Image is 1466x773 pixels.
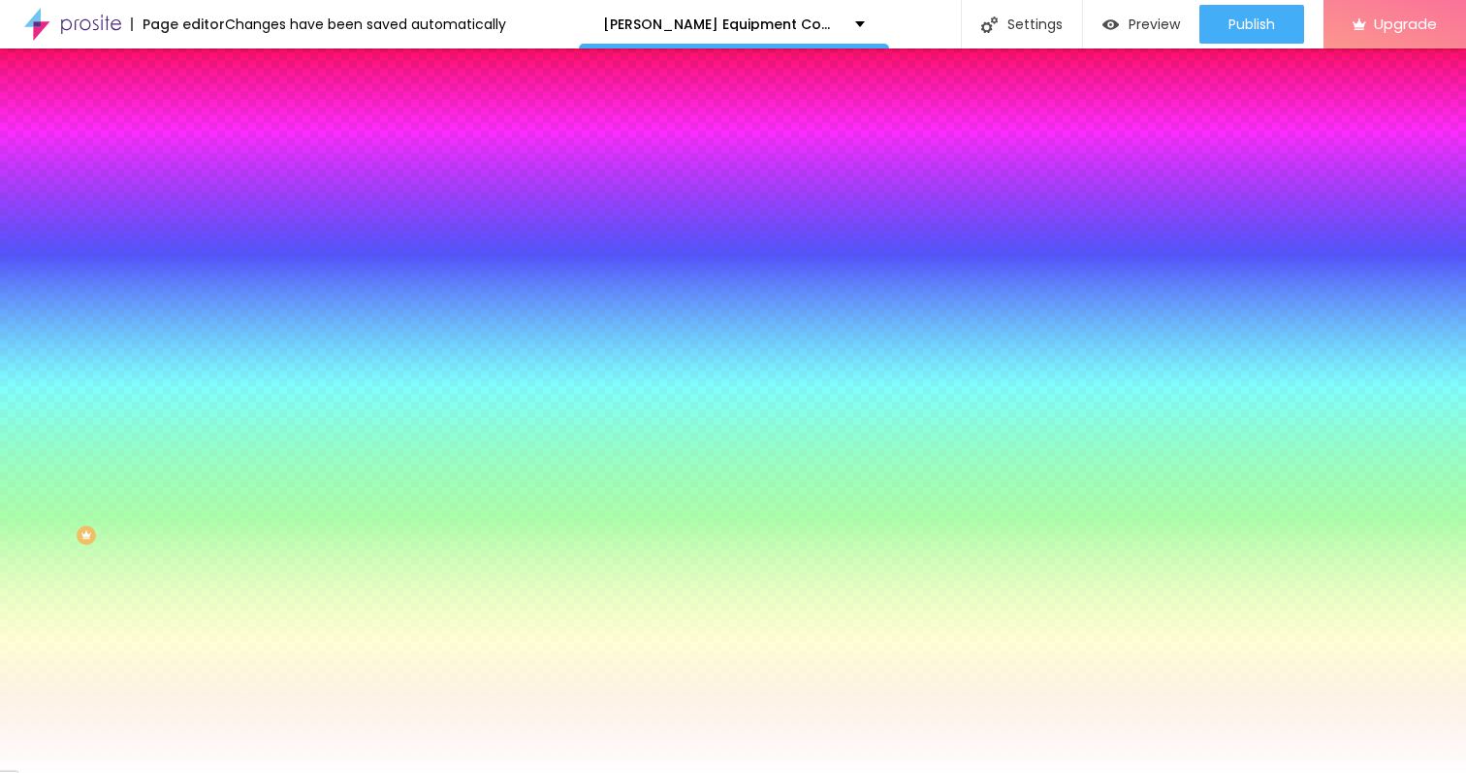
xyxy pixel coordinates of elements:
[1199,5,1304,44] button: Publish
[603,17,841,31] p: [PERSON_NAME] Equipment Company
[225,17,506,31] div: Changes have been saved automatically
[1102,16,1119,33] img: view-1.svg
[1129,16,1180,32] span: Preview
[1228,16,1275,32] span: Publish
[981,16,998,33] img: Icone
[1374,16,1437,32] span: Upgrade
[1083,5,1199,44] button: Preview
[131,17,225,31] div: Page editor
